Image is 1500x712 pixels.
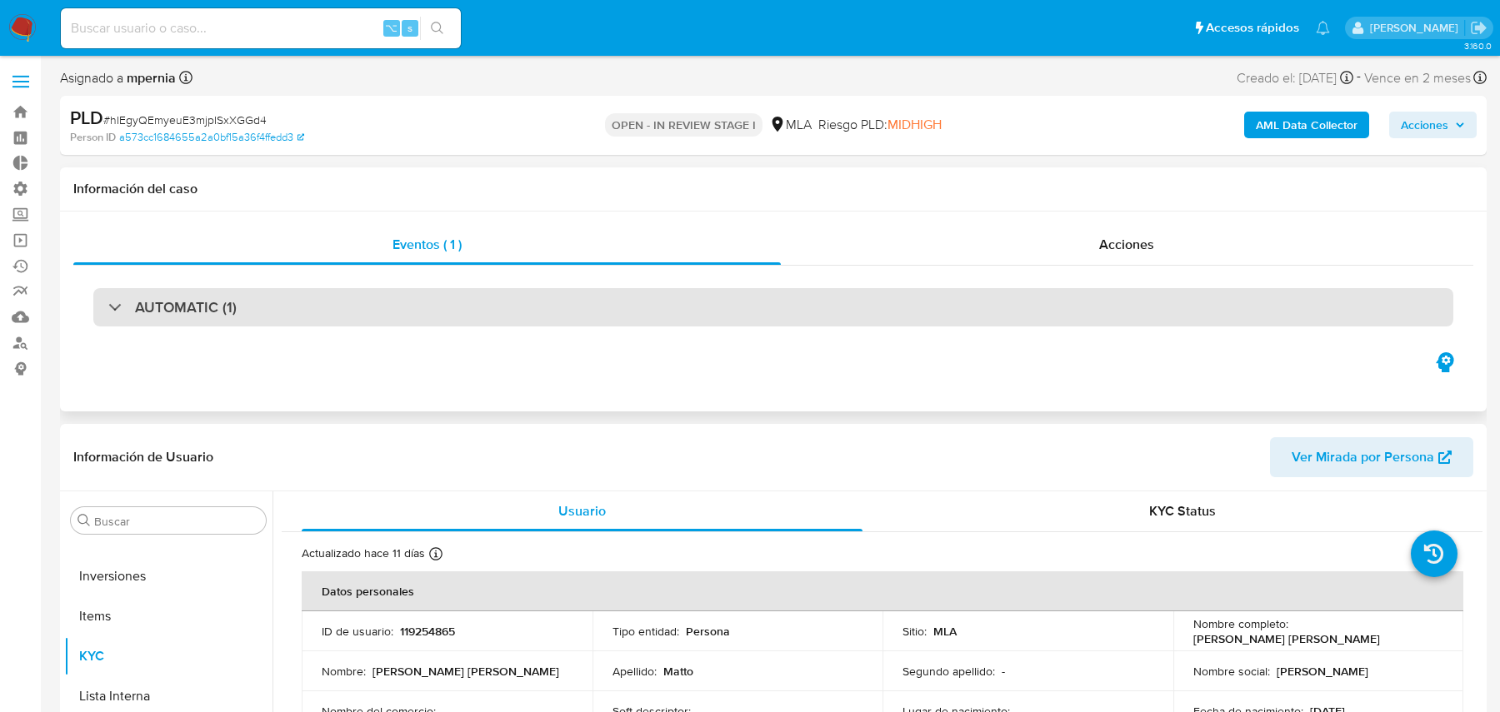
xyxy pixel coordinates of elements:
span: KYC Status [1149,501,1216,520]
p: ID de usuario : [322,624,393,639]
p: [PERSON_NAME] [1277,664,1368,679]
span: Asignado a [60,69,176,87]
span: MIDHIGH [887,115,942,134]
span: Usuario [558,501,606,520]
p: MLA [933,624,957,639]
b: PLD [70,104,103,131]
p: Nombre social : [1193,664,1270,679]
button: Ver Mirada por Persona [1270,437,1473,477]
div: MLA [769,116,812,134]
input: Buscar [94,514,259,529]
b: mpernia [123,68,176,87]
span: Vence en 2 meses [1364,69,1471,87]
button: Items [64,596,272,636]
span: s [407,20,412,36]
span: ⌥ [385,20,397,36]
a: a573cc1684655a2a0bf15a36f4ffedd3 [119,130,304,145]
p: Sitio : [902,624,927,639]
div: AUTOMATIC (1) [93,288,1453,326]
button: Acciones [1389,112,1477,138]
a: Notificaciones [1316,21,1330,35]
p: Nombre : [322,664,366,679]
span: Ver Mirada por Persona [1292,437,1434,477]
h3: AUTOMATIC (1) [135,298,237,316]
p: OPEN - IN REVIEW STAGE I [605,113,762,137]
span: Acciones [1099,235,1154,254]
span: Accesos rápidos [1206,19,1299,37]
p: Matto [663,664,693,679]
div: Creado el: [DATE] [1237,67,1353,89]
button: KYC [64,636,272,676]
span: Riesgo PLD: [818,116,942,134]
p: Apellido : [612,664,657,679]
button: search-icon [420,17,454,40]
span: Eventos ( 1 ) [392,235,462,254]
p: [PERSON_NAME] [PERSON_NAME] [1193,631,1380,646]
input: Buscar usuario o caso... [61,17,461,39]
p: Nombre completo : [1193,616,1288,631]
p: - [1002,664,1005,679]
th: Datos personales [302,571,1463,611]
p: Actualizado hace 11 días [302,545,425,561]
h1: Información del caso [73,181,1473,197]
p: 119254865 [400,624,455,639]
p: Segundo apellido : [902,664,995,679]
span: Acciones [1401,112,1448,138]
b: Person ID [70,130,116,145]
h1: Información de Usuario [73,449,213,466]
a: Salir [1470,19,1487,37]
p: Persona [686,624,730,639]
button: AML Data Collector [1244,112,1369,138]
p: Tipo entidad : [612,624,679,639]
span: # hIEgyQEmyeuE3mjpISxXGGd4 [103,112,267,128]
b: AML Data Collector [1256,112,1357,138]
p: [PERSON_NAME] [PERSON_NAME] [372,664,559,679]
button: Buscar [77,514,91,527]
p: juan.calo@mercadolibre.com [1370,20,1464,36]
span: - [1357,67,1361,89]
button: Inversiones [64,556,272,596]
